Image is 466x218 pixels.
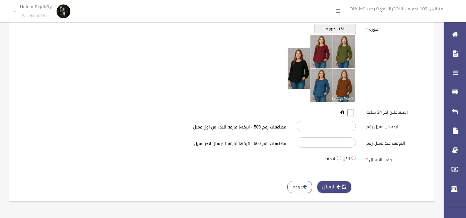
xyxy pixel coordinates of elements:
[123,142,286,146] h6: مضاعفات رقم 500 - اتركها فارغه للارسال لاخر عميل
[361,24,431,33] label: صوره
[343,155,350,163] label: الان
[317,181,351,194] button: ارسال
[361,121,431,131] label: البدء من عميل رقم
[20,13,52,19] small: Facebook User
[287,181,312,194] a: عوده
[361,107,431,116] label: المتفاعلين اخر 24 ساعه
[361,154,431,164] label: وقت الارسال
[325,155,335,163] label: لاحقا
[287,34,356,103] img: معاينه الصوره
[361,137,431,147] label: التوقف عند عميل رقم
[20,4,52,9] p: Hatem ElgabRy
[315,24,356,34] button: اختر صوره
[123,125,286,129] h6: مضاعفات رقم 500 - اتركها فارغه للبدء من اول عميل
